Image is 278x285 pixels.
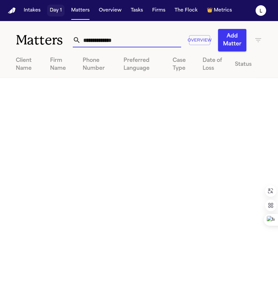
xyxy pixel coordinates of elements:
[69,5,92,16] button: Matters
[124,57,162,72] div: Preferred Language
[260,9,262,13] text: L
[218,29,246,51] button: Add Matter
[8,8,16,14] a: Home
[21,5,43,16] button: Intakes
[8,8,16,14] img: Finch Logo
[50,57,72,72] div: Firm Name
[204,5,235,16] button: crownMetrics
[172,5,200,16] button: The Flock
[214,7,232,14] span: Metrics
[235,61,252,68] div: Status
[96,5,124,16] button: Overview
[173,57,192,72] div: Case Type
[16,32,73,48] h1: Matters
[150,5,168,16] button: Firms
[203,57,224,72] div: Date of Loss
[83,57,113,72] div: Phone Number
[47,5,65,16] button: Day 1
[207,7,212,14] span: crown
[128,5,146,16] button: Tasks
[16,57,40,72] div: Client Name
[189,35,210,45] button: Overview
